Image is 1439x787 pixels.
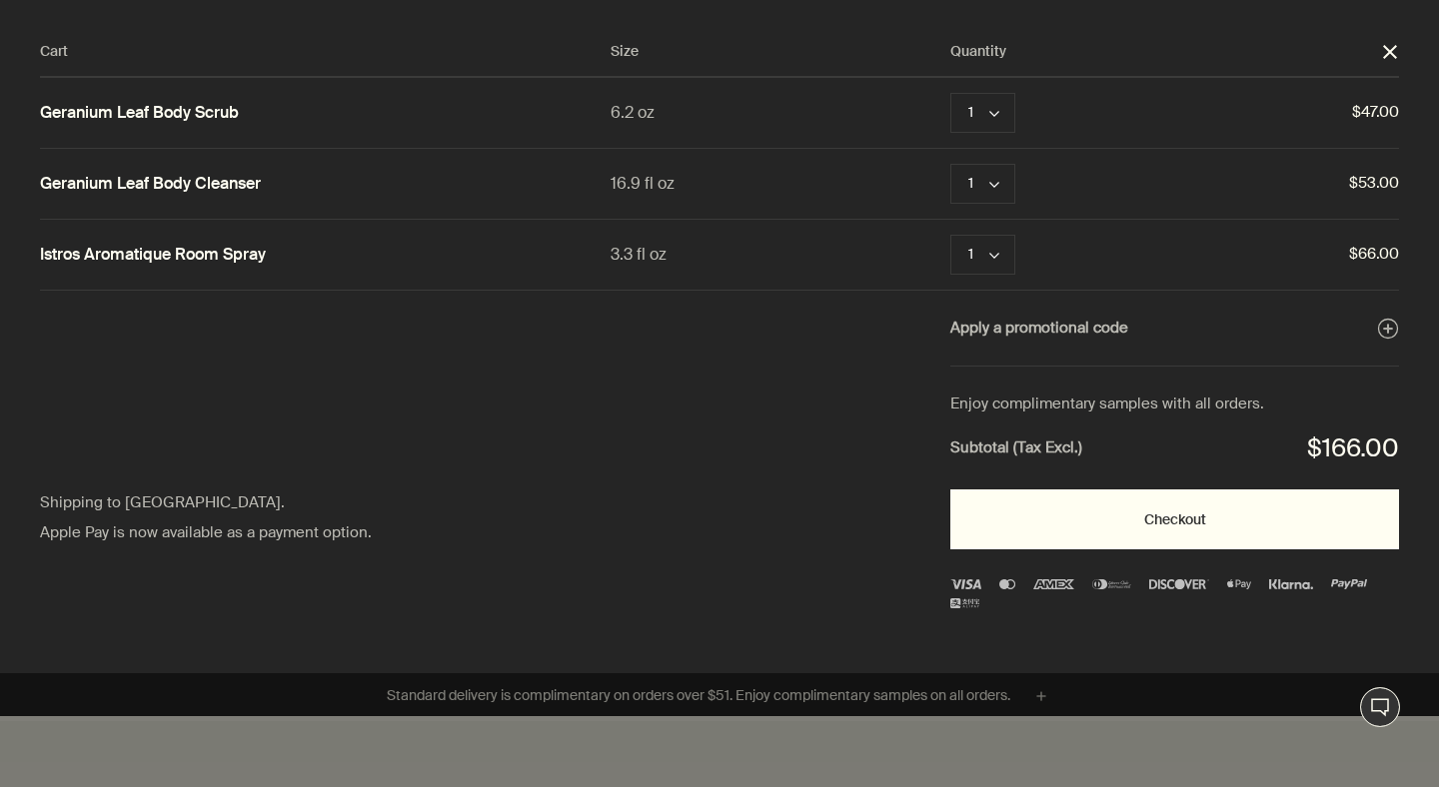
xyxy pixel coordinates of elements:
button: Quantity 1 [950,164,1015,204]
button: Checkout [950,489,1399,549]
img: Amex Logo [1033,579,1073,589]
img: PayPal Logo [1331,579,1367,589]
div: Apple Pay is now available as a payment option. [40,520,449,546]
img: alipay-logo [950,598,978,608]
div: $166.00 [1307,427,1399,470]
div: 6.2 oz [611,99,950,126]
div: Quantity [950,40,1381,64]
div: Enjoy complimentary samples with all orders. [950,392,1399,417]
img: diners-club-international-2 [1092,579,1132,589]
img: klarna (1) [1269,579,1313,589]
a: Geranium Leaf Body Cleanser [40,174,261,195]
img: discover-3 [1149,579,1208,589]
button: Apply a promotional code [950,316,1399,342]
img: Mastercard Logo [999,579,1015,589]
div: Cart [40,40,611,64]
a: Istros Aromatique Room Spray [40,245,266,266]
span: $47.00 [1099,100,1399,126]
a: Geranium Leaf Body Scrub [40,103,239,124]
button: Live Assistance [1360,687,1400,727]
span: $66.00 [1099,242,1399,268]
strong: Subtotal (Tax Excl.) [950,435,1082,461]
div: 16.9 fl oz [611,170,950,197]
span: $53.00 [1099,171,1399,197]
button: Close [1381,43,1399,61]
button: Quantity 1 [950,93,1015,133]
div: Shipping to [GEOGRAPHIC_DATA]. [40,490,449,516]
div: Size [611,40,950,64]
img: Apple Pay [1227,579,1251,589]
img: Visa Logo [950,579,981,589]
div: 3.3 fl oz [611,241,950,268]
button: Quantity 1 [950,235,1015,275]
